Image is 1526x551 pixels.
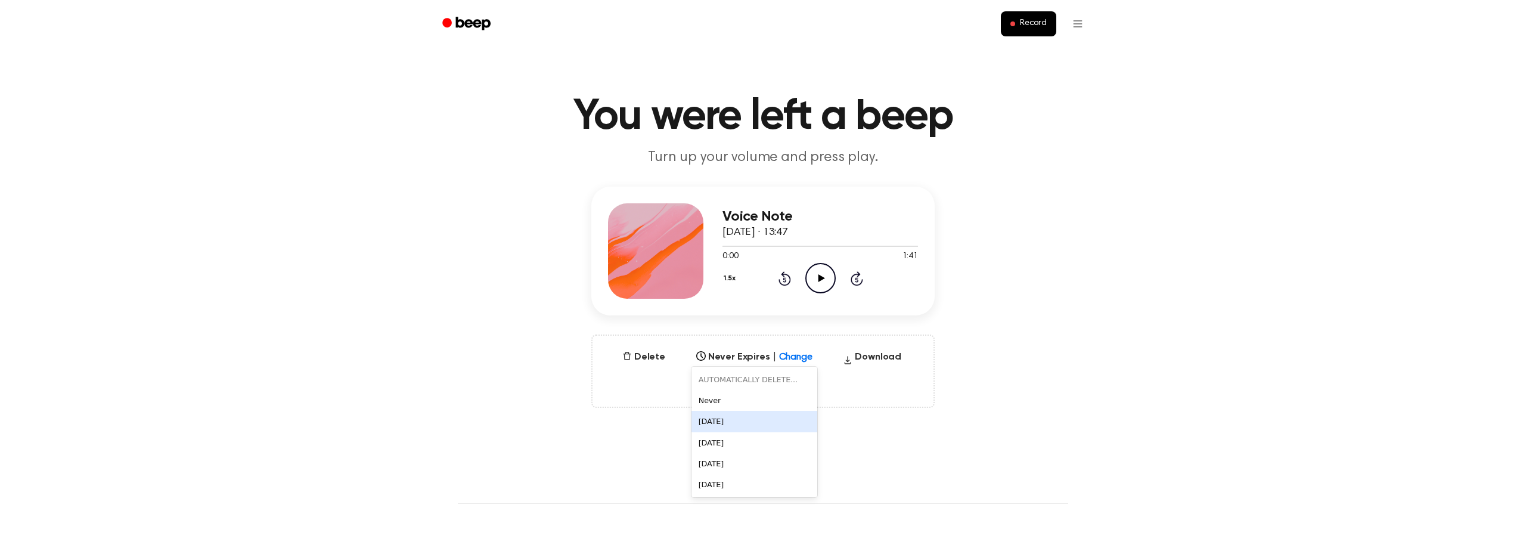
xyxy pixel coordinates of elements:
div: [DATE] [691,432,817,453]
a: Beep [434,13,501,36]
span: Record [1020,18,1047,29]
button: Download [838,350,906,369]
div: Never [691,390,817,411]
button: Delete [618,350,670,364]
div: [DATE] [691,453,817,474]
div: [DATE] [691,474,817,495]
span: 0:00 [722,250,738,263]
h1: You were left a beep [458,95,1068,138]
span: 1:41 [902,250,918,263]
button: Record [1001,11,1056,36]
p: Turn up your volume and press play. [534,148,992,168]
h3: Voice Note [722,209,918,225]
span: [DATE] · 13:47 [722,227,788,238]
button: Open menu [1063,10,1092,38]
button: 1.5x [722,268,740,289]
div: [DATE] [691,411,817,432]
div: AUTOMATICALLY DELETE... [691,369,817,390]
